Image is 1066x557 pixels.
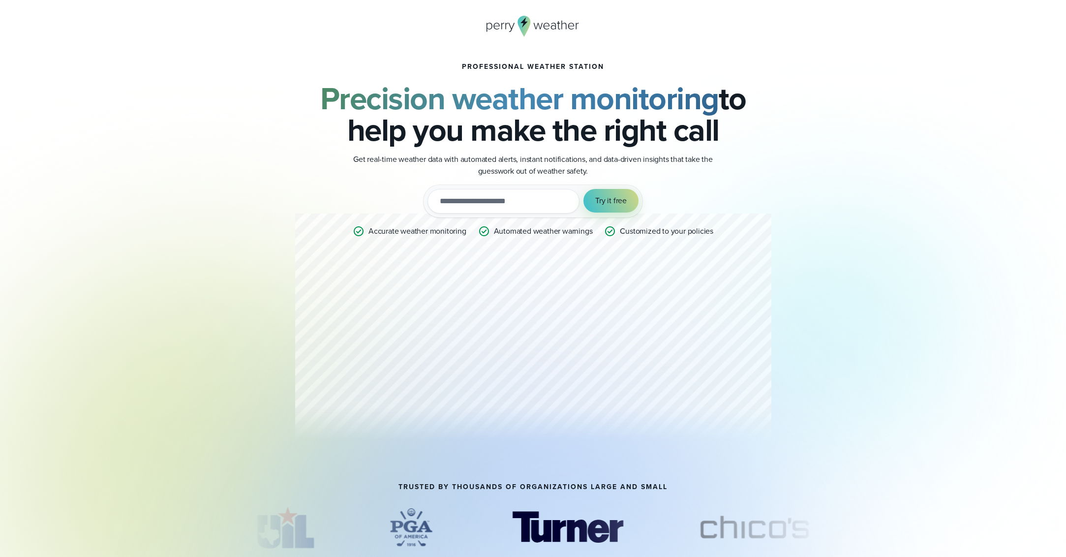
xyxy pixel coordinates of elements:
[497,503,637,552] div: 3 of 69
[246,503,821,557] div: slideshow
[497,503,637,552] img: Turner-Construction_1.svg
[583,189,639,213] button: Try it free
[371,503,450,552] div: 2 of 69
[368,225,466,237] p: Accurate weather monitoring
[595,195,627,207] span: Try it free
[462,63,604,71] h1: Professional Weather Station
[685,503,824,552] div: 4 of 69
[371,503,450,552] img: PGA.svg
[295,83,771,146] h2: to help you make the right call
[685,503,824,552] img: Chicos.svg
[620,225,713,237] p: Customized to your policies
[245,503,324,552] img: UIL.svg
[398,483,668,491] h2: TRUSTED BY THOUSANDS OF ORGANIZATIONS LARGE AND SMALL
[336,154,730,177] p: Get real-time weather data with automated alerts, instant notifications, and data-driven insights...
[245,503,324,552] div: 1 of 69
[494,225,593,237] p: Automated weather warnings
[320,75,719,122] strong: Precision weather monitoring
